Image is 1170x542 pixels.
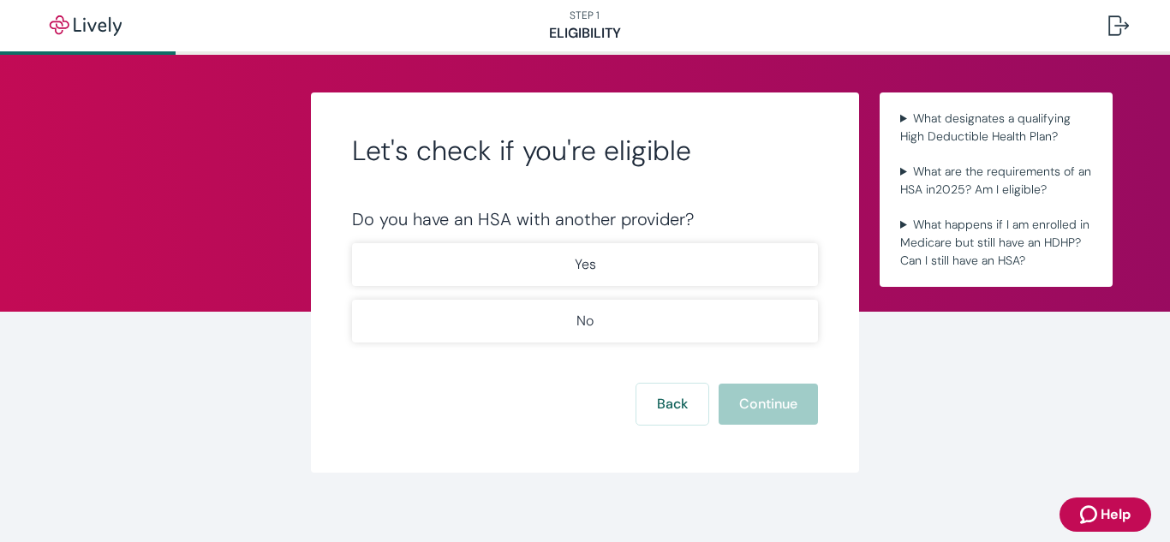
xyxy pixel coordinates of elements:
[636,384,708,425] button: Back
[352,300,818,342] button: No
[893,159,1099,202] summary: What are the requirements of an HSA in2025? Am I eligible?
[1101,504,1131,525] span: Help
[1095,5,1143,46] button: Log out
[38,15,134,36] img: Lively
[352,243,818,286] button: Yes
[352,209,818,229] div: Do you have an HSA with another provider?
[893,106,1099,149] summary: What designates a qualifying High Deductible Health Plan?
[352,134,818,168] h2: Let's check if you're eligible
[575,254,596,275] p: Yes
[1060,497,1151,532] button: Zendesk support iconHelp
[1080,504,1101,525] svg: Zendesk support icon
[893,212,1099,273] summary: What happens if I am enrolled in Medicare but still have an HDHP? Can I still have an HSA?
[576,311,594,331] p: No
